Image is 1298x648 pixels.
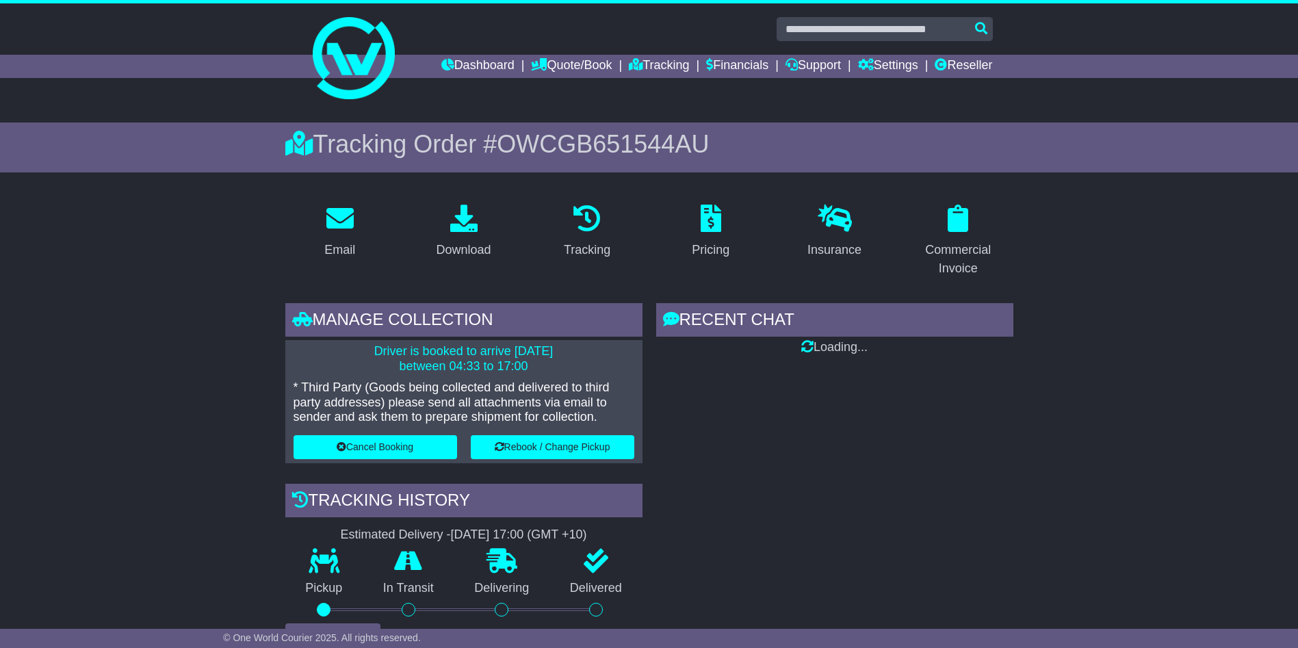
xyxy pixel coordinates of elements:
div: Tracking [564,241,610,259]
p: Driver is booked to arrive [DATE] between 04:33 to 17:00 [294,344,634,374]
p: In Transit [363,581,454,596]
div: Insurance [807,241,861,259]
a: Tracking [555,200,619,264]
a: Pricing [683,200,738,264]
span: © One World Courier 2025. All rights reserved. [223,632,421,643]
p: * Third Party (Goods being collected and delivered to third party addresses) please send all atta... [294,380,634,425]
a: Settings [858,55,918,78]
div: Download [436,241,491,259]
a: Support [786,55,841,78]
a: Commercial Invoice [903,200,1013,283]
div: RECENT CHAT [656,303,1013,340]
a: Tracking [629,55,689,78]
div: Manage collection [285,303,642,340]
a: Download [427,200,499,264]
button: Rebook / Change Pickup [471,435,634,459]
div: Commercial Invoice [912,241,1004,278]
a: Quote/Book [531,55,612,78]
span: OWCGB651544AU [497,130,709,158]
a: Dashboard [441,55,515,78]
a: Insurance [799,200,870,264]
div: Pricing [692,241,729,259]
p: Delivered [549,581,642,596]
p: Delivering [454,581,550,596]
a: Financials [706,55,768,78]
p: Pickup [285,581,363,596]
a: Reseller [935,55,992,78]
button: View Full Tracking [285,623,380,647]
div: Estimated Delivery - [285,528,642,543]
div: Tracking Order # [285,129,1013,159]
div: Loading... [656,340,1013,355]
button: Cancel Booking [294,435,457,459]
div: Email [324,241,355,259]
div: Tracking history [285,484,642,521]
a: Email [315,200,364,264]
div: [DATE] 17:00 (GMT +10) [451,528,587,543]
